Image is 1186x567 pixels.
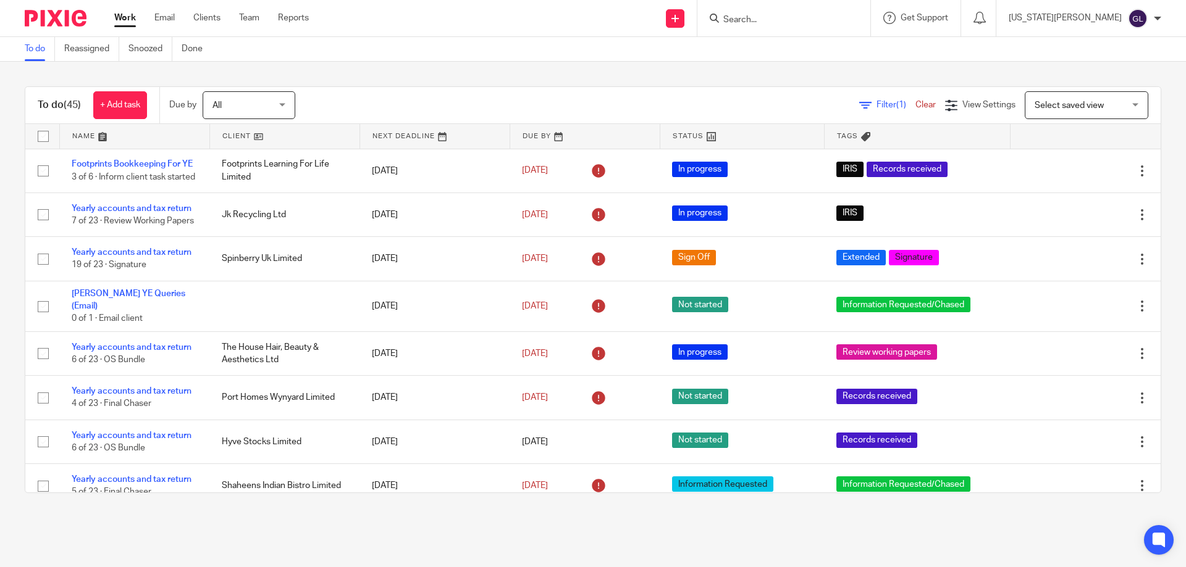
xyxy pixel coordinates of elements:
[72,387,191,395] a: Yearly accounts and tax return
[1009,12,1122,24] p: [US_STATE][PERSON_NAME]
[837,133,858,139] span: Tags
[38,99,81,112] h1: To do
[209,420,360,463] td: Hyve Stocks Limited
[193,12,221,24] a: Clients
[672,250,716,265] span: Sign Off
[64,100,81,110] span: (45)
[72,444,145,452] span: 6 of 23 · OS Bundle
[72,431,191,440] a: Yearly accounts and tax return
[836,344,937,360] span: Review working papers
[25,37,55,61] a: To do
[672,205,728,221] span: In progress
[836,476,970,492] span: Information Requested/Chased
[877,101,915,109] span: Filter
[128,37,172,61] a: Snoozed
[360,464,510,508] td: [DATE]
[522,393,548,402] span: [DATE]
[72,173,195,181] span: 3 of 6 · Inform client task started
[93,91,147,119] a: + Add task
[672,297,728,312] span: Not started
[836,432,917,448] span: Records received
[72,217,194,225] span: 7 of 23 · Review Working Papers
[72,289,185,310] a: [PERSON_NAME] YE Queries (Email)
[672,344,728,360] span: In progress
[836,162,864,177] span: IRIS
[278,12,309,24] a: Reports
[360,376,510,420] td: [DATE]
[672,476,773,492] span: Information Requested
[522,167,548,175] span: [DATE]
[836,250,886,265] span: Extended
[209,464,360,508] td: Shaheens Indian Bistro Limited
[836,205,864,221] span: IRIS
[239,12,259,24] a: Team
[901,14,948,22] span: Get Support
[25,10,86,27] img: Pixie
[169,99,196,111] p: Due by
[672,162,728,177] span: In progress
[522,254,548,263] span: [DATE]
[360,281,510,331] td: [DATE]
[867,162,948,177] span: Records received
[522,349,548,358] span: [DATE]
[836,389,917,404] span: Records received
[672,389,728,404] span: Not started
[360,192,510,236] td: [DATE]
[522,481,548,490] span: [DATE]
[360,331,510,375] td: [DATE]
[836,297,970,312] span: Information Requested/Chased
[915,101,936,109] a: Clear
[72,475,191,484] a: Yearly accounts and tax return
[182,37,212,61] a: Done
[72,343,191,352] a: Yearly accounts and tax return
[209,376,360,420] td: Port Homes Wynyard Limited
[1035,101,1104,110] span: Select saved view
[212,101,222,110] span: All
[522,437,548,446] span: [DATE]
[209,237,360,281] td: Spinberry Uk Limited
[1128,9,1148,28] img: svg%3E
[209,192,360,236] td: Jk Recycling Ltd
[154,12,175,24] a: Email
[209,331,360,375] td: The House Hair, Beauty & Aesthetics Ltd
[889,250,939,265] span: Signature
[360,420,510,463] td: [DATE]
[672,432,728,448] span: Not started
[114,12,136,24] a: Work
[962,101,1016,109] span: View Settings
[522,210,548,219] span: [DATE]
[72,204,191,213] a: Yearly accounts and tax return
[360,149,510,192] td: [DATE]
[72,315,143,323] span: 0 of 1 · Email client
[722,15,833,26] input: Search
[896,101,906,109] span: (1)
[72,400,151,408] span: 4 of 23 · Final Chaser
[209,149,360,192] td: Footprints Learning For Life Limited
[72,355,145,364] span: 6 of 23 · OS Bundle
[72,248,191,257] a: Yearly accounts and tax return
[72,488,151,497] span: 5 of 23 · Final Chaser
[360,237,510,281] td: [DATE]
[64,37,119,61] a: Reassigned
[522,302,548,310] span: [DATE]
[72,160,193,168] a: Footprints Bookkeeping For YE
[72,261,146,270] span: 19 of 23 · Signature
